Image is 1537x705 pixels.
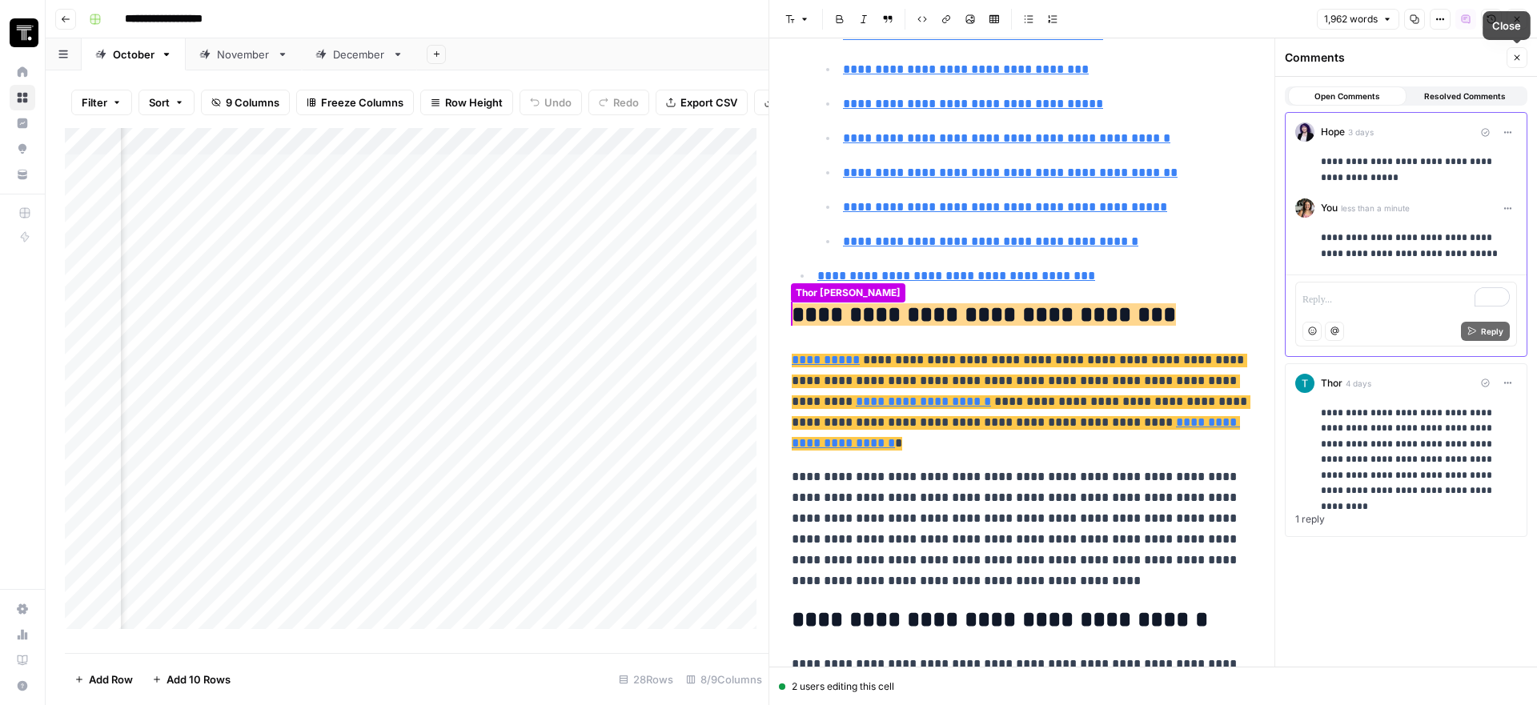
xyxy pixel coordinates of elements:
button: Add Row [65,667,142,692]
span: Export CSV [680,94,737,110]
img: 3g4u712am6pgnfv60dfu4e7xs9c9 [1295,374,1314,393]
span: Freeze Columns [321,94,403,110]
a: Usage [10,622,35,647]
button: 9 Columns [201,90,290,115]
div: To enrich screen reader interactions, please activate Accessibility in Grammarly extension settings [1302,286,1510,315]
span: Add Row [89,671,133,687]
img: 41j8ndblatfggvlpm6kh7ds6x6tv [1295,198,1314,218]
a: Home [10,59,35,85]
button: Workspace: Thoughtspot [10,13,35,53]
span: 9 Columns [226,94,279,110]
button: Freeze Columns [296,90,414,115]
span: 1 reply [1286,512,1527,527]
a: Browse [10,85,35,110]
span: Add 10 Rows [167,671,231,687]
span: Redo [613,94,639,110]
span: Filter [82,94,107,110]
span: Sort [149,94,170,110]
span: 3 days [1348,126,1374,138]
button: Resolved Comments [1407,86,1525,106]
a: Your Data [10,162,35,187]
div: Comments [1285,50,1502,66]
span: 1,962 words [1324,12,1378,26]
div: You [1321,198,1517,218]
button: Add 10 Rows [142,667,240,692]
button: 1,962 words [1317,9,1399,30]
a: Learning Hub [10,647,35,673]
button: Help + Support [10,673,35,699]
button: Row Height [420,90,513,115]
a: Settings [10,596,35,622]
a: Insights [10,110,35,136]
button: Filter [71,90,132,115]
a: Opportunities [10,136,35,162]
button: Sort [138,90,195,115]
div: Hope [1321,122,1517,142]
span: Resolved Comments [1424,90,1506,102]
div: 2 users editing this cell [779,679,1527,694]
button: Redo [588,90,649,115]
a: December [302,38,417,70]
div: October [113,46,155,62]
a: October [82,38,186,70]
button: Reply [1461,322,1510,341]
a: November [186,38,302,70]
span: Undo [544,94,572,110]
span: Row Height [445,94,503,110]
div: Thor [1321,374,1517,393]
button: Export CSV [656,90,748,115]
button: Undo [520,90,582,115]
div: December [333,46,386,62]
span: less than a minute [1341,202,1410,214]
span: Reply [1481,325,1503,338]
span: 4 days [1346,377,1371,390]
div: 28 Rows [612,667,680,692]
div: 8/9 Columns [680,667,768,692]
img: Thoughtspot Logo [10,18,38,47]
img: tzasfqpy46zz9dbmxk44r2ls5vap [1295,122,1314,142]
span: Open Comments [1314,90,1380,102]
div: November [217,46,271,62]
